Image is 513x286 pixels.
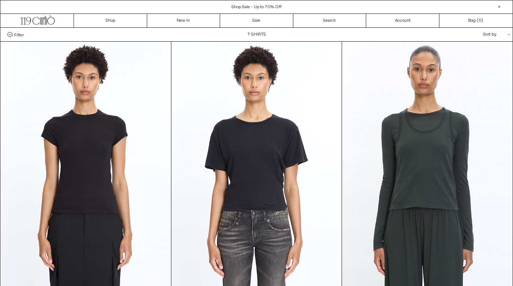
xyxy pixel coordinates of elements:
[147,14,220,27] a: New In
[293,14,367,27] a: Search
[479,18,481,23] span: 0
[220,14,293,27] a: Sale
[442,28,506,41] div: Sort by
[231,4,282,10] a: Shop Sale - Up to 70% Off
[479,17,483,24] span: )
[74,14,147,27] a: Shop
[14,32,24,37] span: Filter
[439,14,513,27] a: Bag ()
[366,14,439,27] a: Account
